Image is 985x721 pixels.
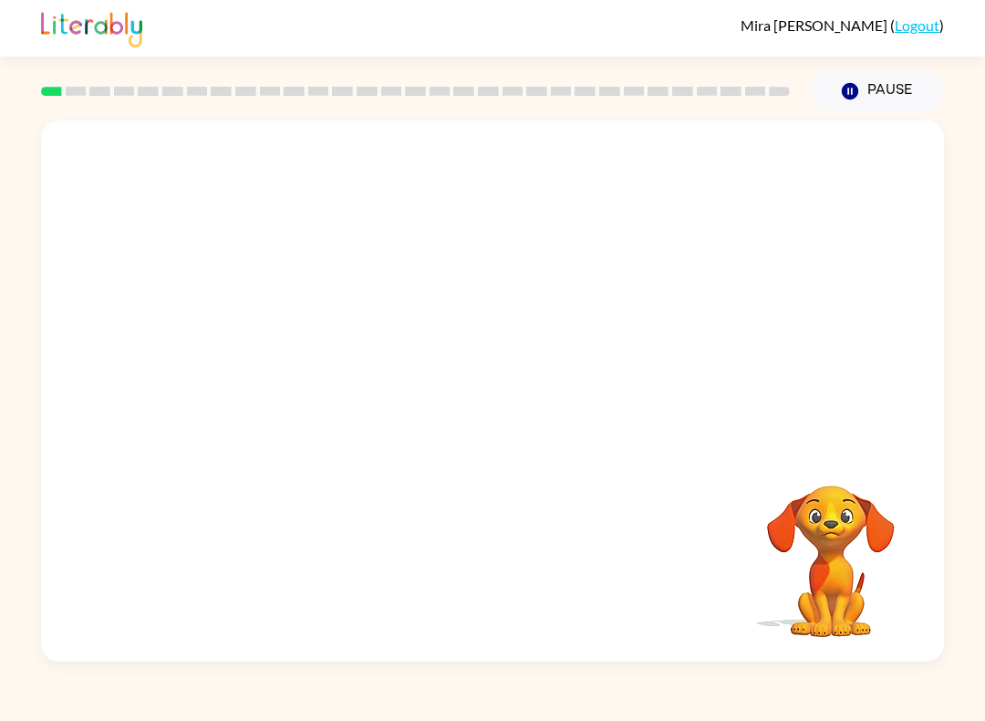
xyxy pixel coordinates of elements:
[741,16,944,34] div: ( )
[812,70,944,112] button: Pause
[741,16,890,34] span: Mira [PERSON_NAME]
[895,16,939,34] a: Logout
[41,7,142,47] img: Literably
[740,457,922,640] video: Your browser must support playing .mp4 files to use Literably. Please try using another browser.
